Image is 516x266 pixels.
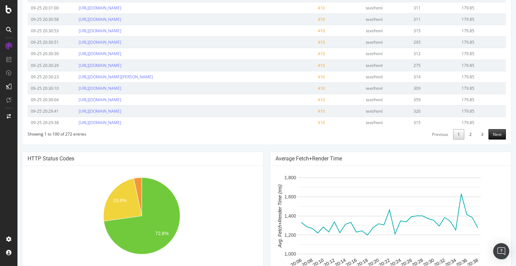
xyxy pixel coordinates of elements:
[61,28,104,34] a: [URL][DOMAIN_NAME]
[300,51,307,56] span: 410
[345,13,393,25] td: text/html
[300,5,307,11] span: 410
[267,232,279,238] text: 1,200
[447,129,459,140] a: 2
[267,252,279,257] text: 1,000
[393,82,440,94] td: 309
[345,48,393,59] td: text/html
[61,5,104,11] a: [URL][DOMAIN_NAME]
[345,105,393,117] td: text/html
[441,117,488,128] td: 179.85
[10,155,241,162] h4: HTTP Status Codes
[300,108,307,114] span: 410
[10,48,58,59] td: 09-25 20:30:30
[300,63,307,68] span: 410
[267,213,279,219] text: 1,400
[393,2,440,13] td: 311
[10,13,58,25] td: 09-25 20:30:58
[393,25,440,36] td: 315
[300,97,307,103] span: 410
[345,117,393,128] td: text/html
[300,39,307,45] span: 410
[61,16,104,22] a: [URL][DOMAIN_NAME]
[441,48,488,59] td: 179.85
[345,2,393,13] td: text/html
[258,155,488,162] h4: Average Fetch+Render Time
[61,63,104,68] a: [URL][DOMAIN_NAME]
[393,71,440,82] td: 314
[441,82,488,94] td: 179.85
[61,39,104,45] a: [URL][DOMAIN_NAME]
[10,60,58,71] td: 09-25 20:30:29
[410,129,435,140] a: Previous
[138,231,151,236] text: 72.8%
[10,105,58,117] td: 09-25 20:29:41
[61,108,104,114] a: [URL][DOMAIN_NAME]
[345,71,393,82] td: text/html
[441,25,488,36] td: 179.85
[300,28,307,34] span: 410
[393,60,440,71] td: 275
[300,120,307,125] span: 410
[61,74,135,80] a: [URL][DOMAIN_NAME][PERSON_NAME]
[10,25,58,36] td: 09-25 20:30:53
[10,82,58,94] td: 09-25 20:30:10
[471,129,488,140] a: Next
[260,185,265,248] text: Avg. Fetch+Render Time (ms)
[345,25,393,36] td: text/html
[345,60,393,71] td: text/html
[493,243,509,259] div: Open Intercom Messenger
[10,71,58,82] td: 09-25 20:30:23
[267,175,279,181] text: 1,800
[441,60,488,71] td: 179.85
[393,13,440,25] td: 311
[300,16,307,22] span: 410
[61,97,104,103] a: [URL][DOMAIN_NAME]
[441,13,488,25] td: 179.85
[10,94,58,105] td: 09-25 20:30:04
[393,94,440,105] td: 359
[441,2,488,13] td: 179.85
[393,36,440,48] td: 295
[96,198,109,203] text: 23.8%
[10,36,58,48] td: 09-25 20:30:51
[393,48,440,59] td: 312
[345,82,393,94] td: text/html
[10,2,58,13] td: 09-25 20:31:00
[61,51,104,56] a: [URL][DOMAIN_NAME]
[441,36,488,48] td: 179.85
[345,94,393,105] td: text/html
[441,105,488,117] td: 179.85
[441,94,488,105] td: 179.85
[61,85,104,91] a: [URL][DOMAIN_NAME]
[10,128,69,137] div: Showing 1 to 100 of 272 entries
[345,36,393,48] td: text/html
[393,117,440,128] td: 315
[61,120,104,125] a: [URL][DOMAIN_NAME]
[393,105,440,117] td: 320
[10,117,58,128] td: 09-25 20:29:38
[441,71,488,82] td: 179.85
[300,74,307,80] span: 410
[459,129,470,140] a: 3
[436,129,447,140] a: 1
[267,194,279,200] text: 1,600
[300,85,307,91] span: 410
